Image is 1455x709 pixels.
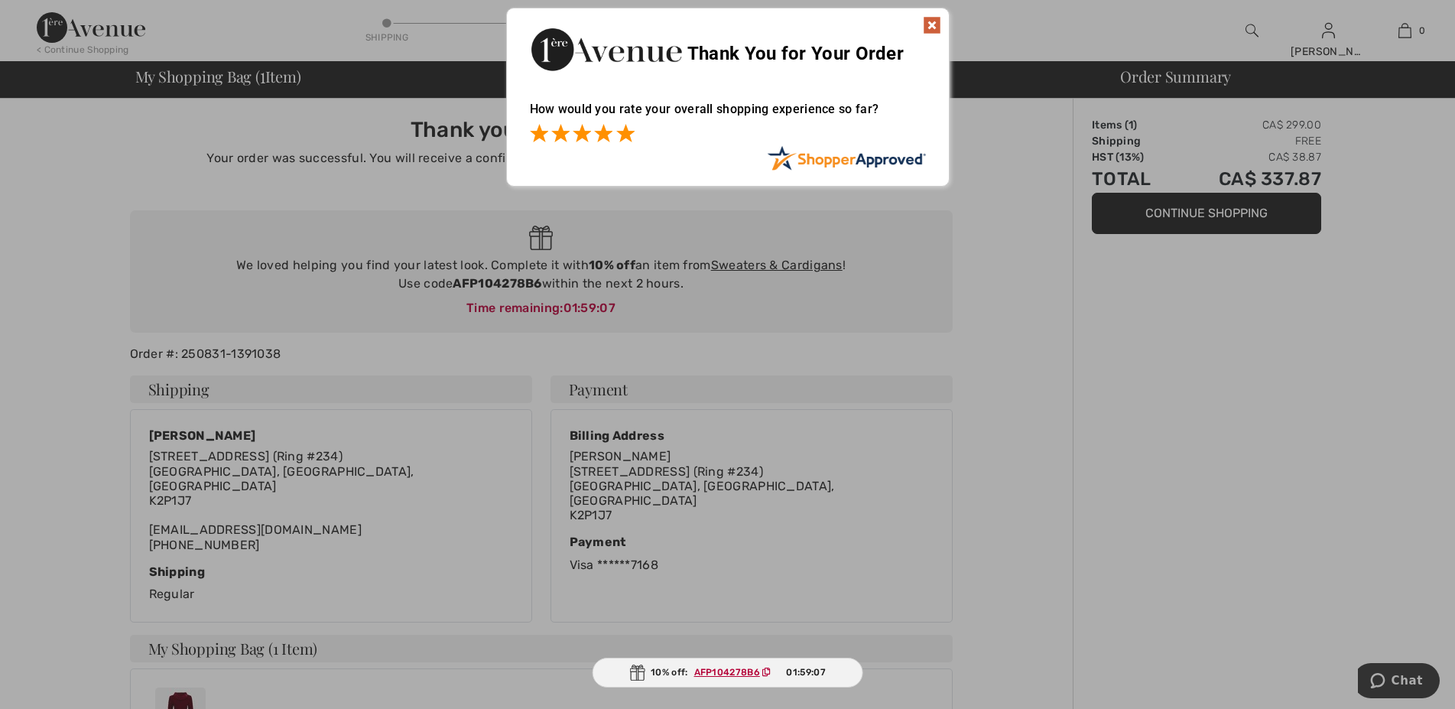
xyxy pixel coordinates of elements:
[592,658,863,688] div: 10% off:
[34,11,65,24] span: Chat
[629,665,645,681] img: Gift.svg
[923,16,941,34] img: x
[694,667,760,678] ins: AFP104278B6
[530,24,683,75] img: Thank You for Your Order
[687,43,904,64] span: Thank You for Your Order
[786,665,825,679] span: 01:59:07
[530,86,926,145] div: How would you rate your overall shopping experience so far?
